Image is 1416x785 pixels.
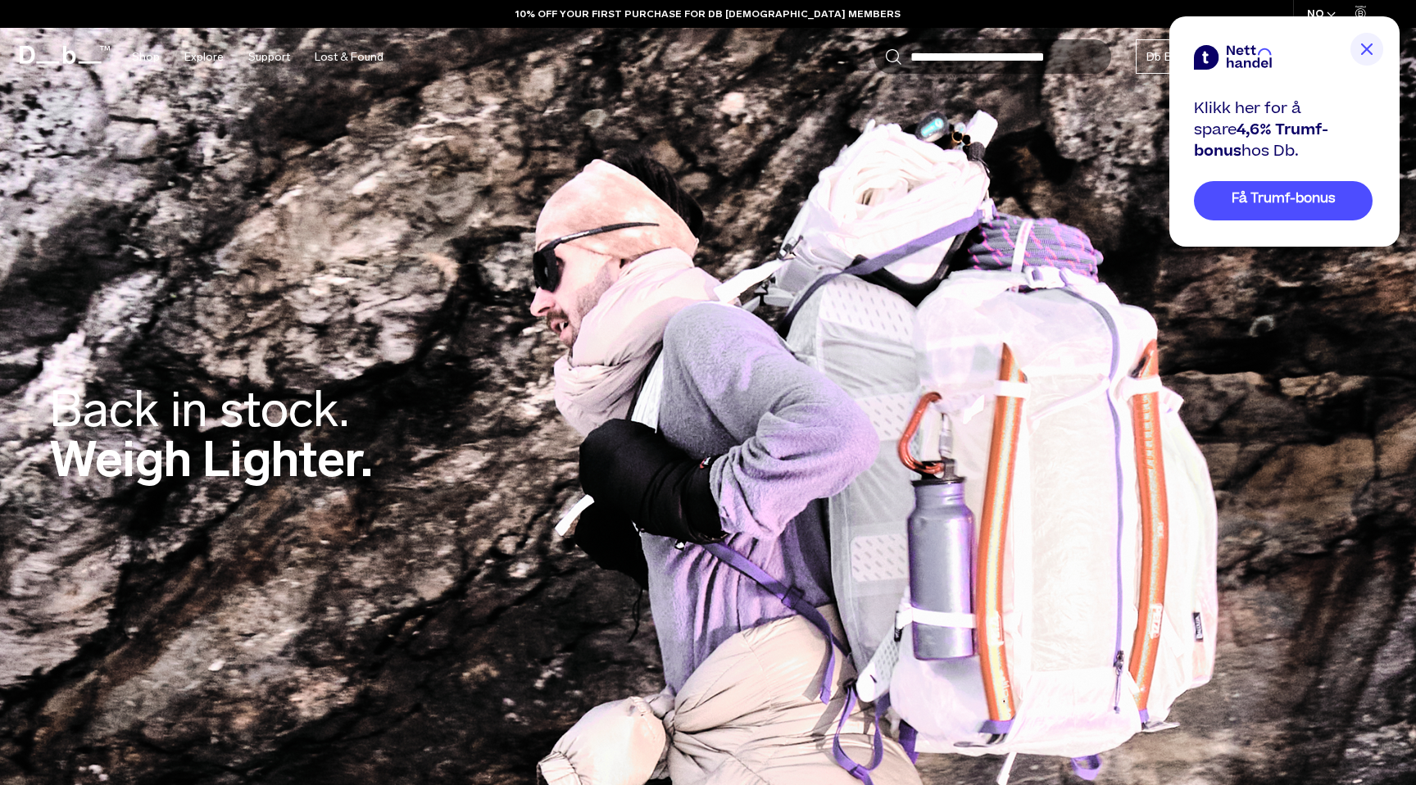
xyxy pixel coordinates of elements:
a: 10% OFF YOUR FIRST PURCHASE FOR DB [DEMOGRAPHIC_DATA] MEMBERS [515,7,901,21]
h2: Weigh Lighter. [49,384,373,484]
a: Support [248,28,290,86]
a: Explore [184,28,224,86]
div: Klikk her for å spare hos Db. [1194,98,1373,162]
img: netthandel brand logo [1194,45,1272,70]
span: Back in stock. [49,379,349,439]
span: Få Trumf-bonus [1232,189,1336,208]
a: Få Trumf-bonus [1194,181,1373,220]
span: 4,6% Trumf-bonus [1194,119,1328,162]
a: Shop [132,28,160,86]
a: Db Black [1136,39,1204,74]
nav: Main Navigation [120,28,396,86]
img: close button [1350,33,1383,66]
a: Lost & Found [315,28,383,86]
